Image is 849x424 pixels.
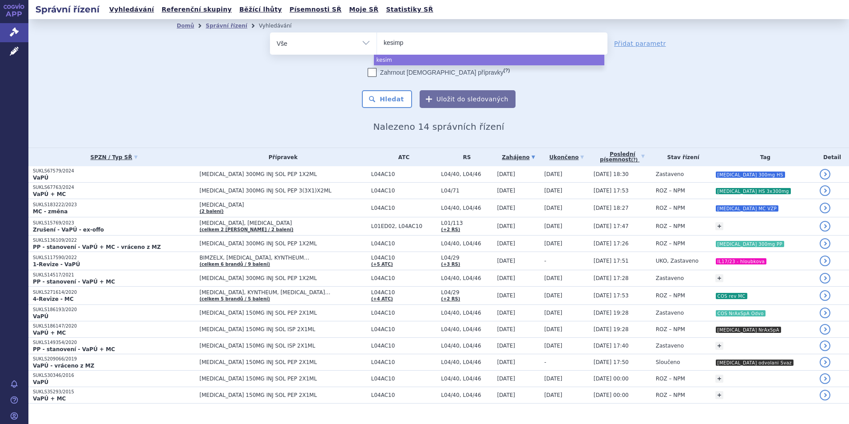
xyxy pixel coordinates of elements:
[594,359,629,365] span: [DATE] 17:50
[594,258,629,264] span: [DATE] 17:51
[656,171,684,177] span: Zastaveno
[497,258,515,264] span: [DATE]
[656,188,685,194] span: ROZ – NPM
[544,151,589,164] a: Ukončeno
[820,308,830,318] a: detail
[656,275,684,281] span: Zastaveno
[33,261,80,268] strong: 1-Revize - VaPÚ
[33,372,195,379] p: SUKLS30346/2016
[199,275,366,281] span: [MEDICAL_DATA] 300MG INJ SOL PEP 1X2ML
[436,148,492,166] th: RS
[199,188,366,194] span: [MEDICAL_DATA] 300MG INJ SOL PEP 3(3X1)X2ML
[715,391,723,399] a: +
[441,262,460,267] a: (+3 RS)
[544,359,546,365] span: -
[33,379,48,385] strong: VaPÚ
[107,4,157,16] a: Vyhledávání
[497,188,515,194] span: [DATE]
[441,255,492,261] span: L04/29
[544,376,563,382] span: [DATE]
[651,148,711,166] th: Stav řízení
[371,296,393,301] a: (+4 ATC)
[371,359,437,365] span: L04AC10
[371,376,437,382] span: L04AC10
[199,376,366,382] span: [MEDICAL_DATA] 150MG INJ SOL PEP 2X1ML
[594,343,629,349] span: [DATE] 17:40
[441,376,492,382] span: L04/40, L04/46
[716,188,791,194] i: [MEDICAL_DATA] HS 3x300mg
[716,310,766,316] i: COS NrAxSpA Odvo
[371,275,437,281] span: L04AC10
[594,275,629,281] span: [DATE] 17:28
[371,310,437,316] span: L04AC10
[371,289,437,296] span: L04AC10
[33,356,195,362] p: SUKLS209066/2019
[656,326,685,332] span: ROZ – NPM
[820,357,830,368] a: detail
[33,151,195,164] a: SPZN / Typ SŘ
[497,275,515,281] span: [DATE]
[497,343,515,349] span: [DATE]
[33,237,195,244] p: SUKLS136109/2022
[820,273,830,284] a: detail
[287,4,344,16] a: Písemnosti SŘ
[656,240,685,247] span: ROZ – NPM
[715,342,723,350] a: +
[199,171,366,177] span: [MEDICAL_DATA] 300MG INJ SOL PEP 1X2ML
[820,238,830,249] a: detail
[441,289,492,296] span: L04/29
[371,343,437,349] span: L04AC10
[33,244,161,250] strong: PP - stanovení - VaPÚ + MC - vráceno z MZ
[371,188,437,194] span: L04AC10
[33,340,195,346] p: SUKLS149354/2020
[441,240,492,247] span: L04/40, L04/46
[371,223,437,229] span: L01ED02, L04AC10
[367,148,437,166] th: ATC
[594,223,629,229] span: [DATE] 17:47
[497,326,515,332] span: [DATE]
[594,310,629,316] span: [DATE] 19:28
[371,255,437,261] span: L04AC10
[199,296,270,301] a: (celkem 5 brandů / 5 balení)
[716,172,785,178] i: [MEDICAL_DATA] 300mg HS
[631,157,638,163] abbr: (?)
[820,390,830,400] a: detail
[820,256,830,266] a: detail
[177,23,194,29] a: Domů
[199,326,366,332] span: [MEDICAL_DATA] 150MG INJ SOL ISP 2X1ML
[544,205,563,211] span: [DATE]
[371,262,393,267] a: (+5 ATC)
[656,376,685,382] span: ROZ – NPM
[820,340,830,351] a: detail
[544,240,563,247] span: [DATE]
[28,3,107,16] h2: Správní řízení
[33,184,195,191] p: SUKLS67763/2024
[199,310,366,316] span: [MEDICAL_DATA] 150MG INJ SOL PEP 2X1ML
[206,23,247,29] a: Správní řízení
[371,326,437,332] span: L04AC10
[441,275,492,281] span: L04/40, L04/46
[497,240,515,247] span: [DATE]
[33,279,115,285] strong: PP - stanovení - VaPÚ + MC
[594,376,629,382] span: [DATE] 00:00
[199,227,293,232] a: (celkem 2 [PERSON_NAME] / 2 balení)
[544,343,563,349] span: [DATE]
[199,209,223,214] a: (2 balení)
[441,171,492,177] span: L04/40, L04/46
[715,274,723,282] a: +
[656,392,685,398] span: ROZ – NPM
[544,326,563,332] span: [DATE]
[544,275,563,281] span: [DATE]
[820,290,830,301] a: detail
[497,359,515,365] span: [DATE]
[33,191,66,197] strong: VaPÚ + MC
[371,240,437,247] span: L04AC10
[373,121,504,132] span: Nalezeno 14 správních řízení
[371,392,437,398] span: L04AC10
[715,222,723,230] a: +
[374,55,604,65] li: kesim
[33,346,115,352] strong: PP - stanovení - VaPÚ + MC
[544,392,563,398] span: [DATE]
[33,202,195,208] p: SUKLS183222/2023
[544,292,563,299] span: [DATE]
